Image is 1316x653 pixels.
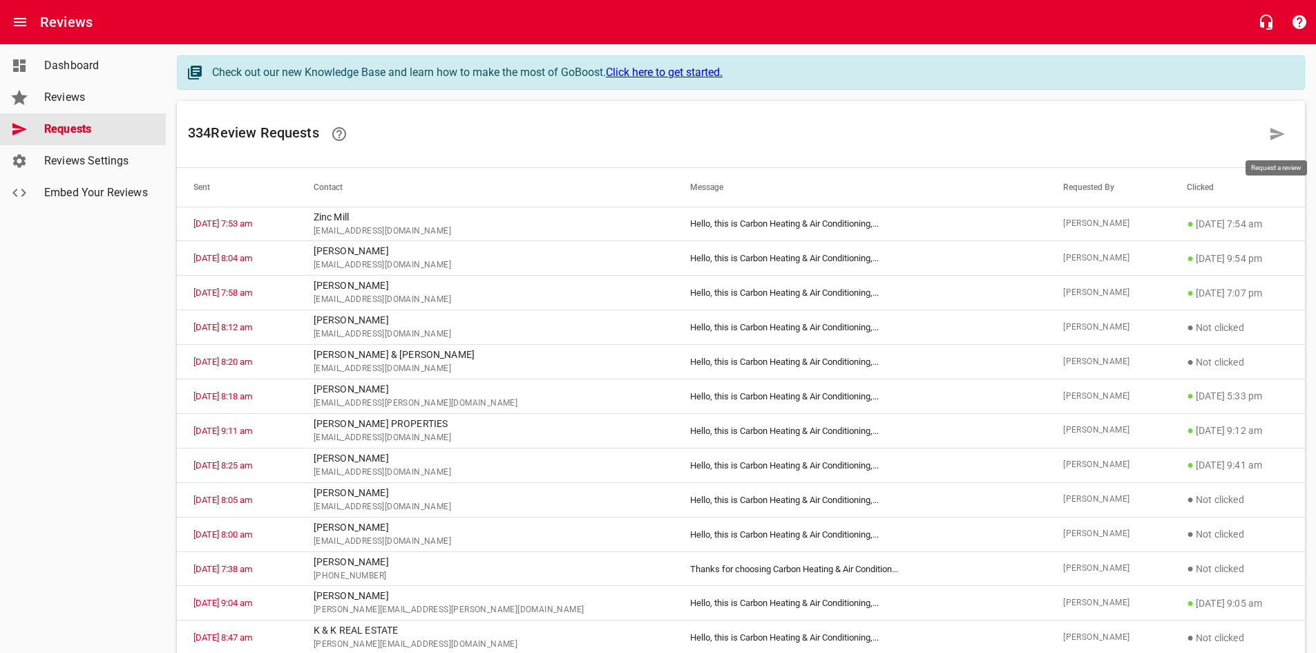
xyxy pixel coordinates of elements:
span: [EMAIL_ADDRESS][DOMAIN_NAME] [314,431,658,445]
span: [PERSON_NAME] [1063,424,1154,437]
p: [DATE] 9:41 am [1187,457,1288,473]
th: Message [674,168,1047,207]
span: Reviews [44,89,149,106]
a: Learn how requesting reviews can improve your online presence [323,117,356,151]
span: [PERSON_NAME] [1063,631,1154,645]
span: [EMAIL_ADDRESS][DOMAIN_NAME] [314,500,658,514]
a: [DATE] 8:18 am [193,391,252,401]
p: [PERSON_NAME] [314,278,658,293]
span: ● [1187,527,1194,540]
span: ● [1187,596,1194,609]
a: [DATE] 9:11 am [193,426,252,436]
span: [PERSON_NAME] [1063,252,1154,265]
a: [DATE] 8:20 am [193,357,252,367]
p: Not clicked [1187,354,1288,370]
span: [PERSON_NAME] [1063,527,1154,541]
span: [PERSON_NAME] [1063,355,1154,369]
span: [EMAIL_ADDRESS][DOMAIN_NAME] [314,225,658,238]
span: ● [1187,217,1194,230]
p: Not clicked [1187,526,1288,542]
td: Hello, this is Carbon Heating & Air Conditioning, ... [674,276,1047,310]
th: Clicked [1170,168,1305,207]
td: Hello, this is Carbon Heating & Air Conditioning, ... [674,241,1047,276]
a: [DATE] 8:05 am [193,495,252,505]
a: [DATE] 9:04 am [193,598,252,608]
p: Not clicked [1187,560,1288,577]
span: Dashboard [44,57,149,74]
p: [PERSON_NAME] [314,589,658,603]
th: Sent [177,168,297,207]
span: Requests [44,121,149,138]
span: [EMAIL_ADDRESS][DOMAIN_NAME] [314,293,658,307]
h6: Reviews [40,11,93,33]
th: Requested By [1047,168,1170,207]
p: [DATE] 9:05 am [1187,595,1288,612]
td: Hello, this is Carbon Heating & Air Conditioning, ... [674,517,1047,551]
p: Not clicked [1187,491,1288,508]
span: [PERSON_NAME] [1063,596,1154,610]
p: [PERSON_NAME] [314,451,658,466]
p: Not clicked [1187,630,1288,646]
a: [DATE] 8:04 am [193,253,252,263]
div: Check out our new Knowledge Base and learn how to make the most of GoBoost. [212,64,1290,81]
span: [PERSON_NAME] [1063,562,1154,576]
td: Thanks for choosing Carbon Heating & Air Condition ... [674,551,1047,586]
p: [PERSON_NAME] [314,382,658,397]
a: [DATE] 8:47 am [193,632,252,643]
span: ● [1187,631,1194,644]
span: ● [1187,252,1194,265]
span: [EMAIL_ADDRESS][DOMAIN_NAME] [314,362,658,376]
p: [PERSON_NAME] & [PERSON_NAME] [314,348,658,362]
p: [PERSON_NAME] [314,520,658,535]
a: [DATE] 8:00 am [193,529,252,540]
td: Hello, this is Carbon Heating & Air Conditioning, ... [674,379,1047,414]
p: K & K REAL ESTATE [314,623,658,638]
span: [PERSON_NAME] [1063,286,1154,300]
span: ● [1187,389,1194,402]
span: [PHONE_NUMBER] [314,569,658,583]
p: [PERSON_NAME] [314,244,658,258]
span: ● [1187,355,1194,368]
p: Zinc Mill [314,210,658,225]
span: [EMAIL_ADDRESS][DOMAIN_NAME] [314,328,658,341]
td: Hello, this is Carbon Heating & Air Conditioning, ... [674,345,1047,379]
span: ● [1187,424,1194,437]
p: [DATE] 7:07 pm [1187,285,1288,301]
p: [PERSON_NAME] [314,486,658,500]
button: Open drawer [3,6,37,39]
span: Embed Your Reviews [44,184,149,201]
span: [PERSON_NAME] [1063,217,1154,231]
span: [EMAIL_ADDRESS][PERSON_NAME][DOMAIN_NAME] [314,397,658,410]
span: [PERSON_NAME] [1063,390,1154,404]
p: [PERSON_NAME] PROPERTIES [314,417,658,431]
a: [DATE] 7:38 am [193,564,252,574]
button: Support Portal [1283,6,1316,39]
p: [DATE] 9:54 pm [1187,250,1288,267]
span: [PERSON_NAME][EMAIL_ADDRESS][DOMAIN_NAME] [314,638,658,652]
span: ● [1187,458,1194,471]
td: Hello, this is Carbon Heating & Air Conditioning, ... [674,310,1047,345]
td: Hello, this is Carbon Heating & Air Conditioning, ... [674,586,1047,621]
p: [PERSON_NAME] [314,555,658,569]
span: ● [1187,286,1194,299]
button: Live Chat [1250,6,1283,39]
span: [PERSON_NAME] [1063,321,1154,334]
td: Hello, this is Carbon Heating & Air Conditioning, ... [674,413,1047,448]
a: [DATE] 7:58 am [193,287,252,298]
span: ● [1187,321,1194,334]
a: [DATE] 7:53 am [193,218,252,229]
span: ● [1187,562,1194,575]
span: [EMAIL_ADDRESS][DOMAIN_NAME] [314,466,658,480]
p: [DATE] 5:33 pm [1187,388,1288,404]
td: Hello, this is Carbon Heating & Air Conditioning, ... [674,448,1047,482]
p: [DATE] 7:54 am [1187,216,1288,232]
span: [PERSON_NAME] [1063,493,1154,507]
span: Reviews Settings [44,153,149,169]
td: Hello, this is Carbon Heating & Air Conditioning, ... [674,482,1047,517]
span: [PERSON_NAME] [1063,458,1154,472]
span: [PERSON_NAME][EMAIL_ADDRESS][PERSON_NAME][DOMAIN_NAME] [314,603,658,617]
a: [DATE] 8:25 am [193,460,252,471]
h6: 334 Review Request s [188,117,1261,151]
p: Not clicked [1187,319,1288,336]
td: Hello, this is Carbon Heating & Air Conditioning, ... [674,207,1047,241]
